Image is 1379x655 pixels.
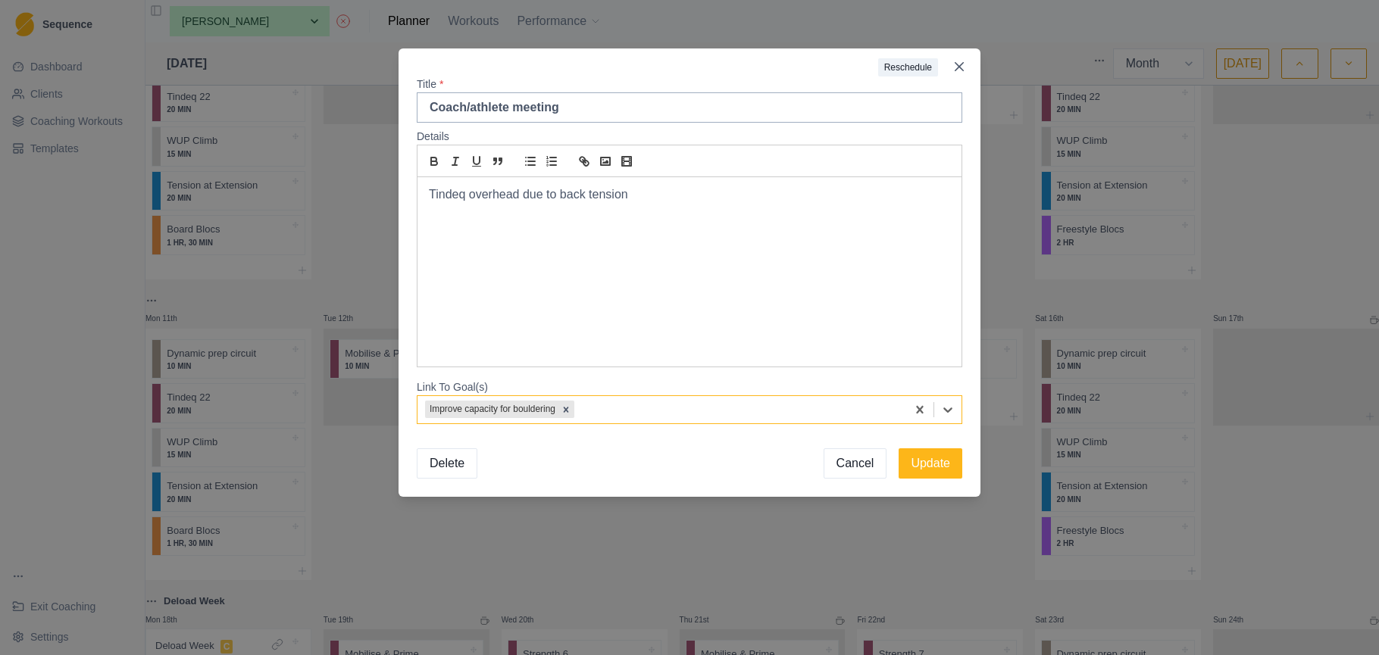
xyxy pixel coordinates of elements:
[466,152,487,170] button: underline
[417,379,962,424] label: Link To Goal(s)
[417,76,953,92] label: Title
[616,152,637,170] button: video
[445,152,466,170] button: italic
[899,448,962,479] button: Update
[429,186,950,204] p: Tindeq overhead due to back tension
[424,152,445,170] button: bold
[417,129,953,145] label: Details
[947,55,971,79] button: Close
[417,448,477,479] button: Delete
[558,401,574,419] div: Remove Improve capacity for bouldering
[425,401,558,419] div: Improve capacity for bouldering
[574,152,595,170] button: link
[520,152,541,170] button: list: bullet
[595,152,616,170] button: image
[577,401,580,417] input: Link To Goal(s)Improve capacity for boulderingRemove Improve capacity for bouldering
[417,92,962,123] input: Awesome training day
[541,152,562,170] button: list: ordered
[487,152,508,170] button: blockquote
[878,58,938,76] button: Reschedule
[824,448,887,479] button: Cancel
